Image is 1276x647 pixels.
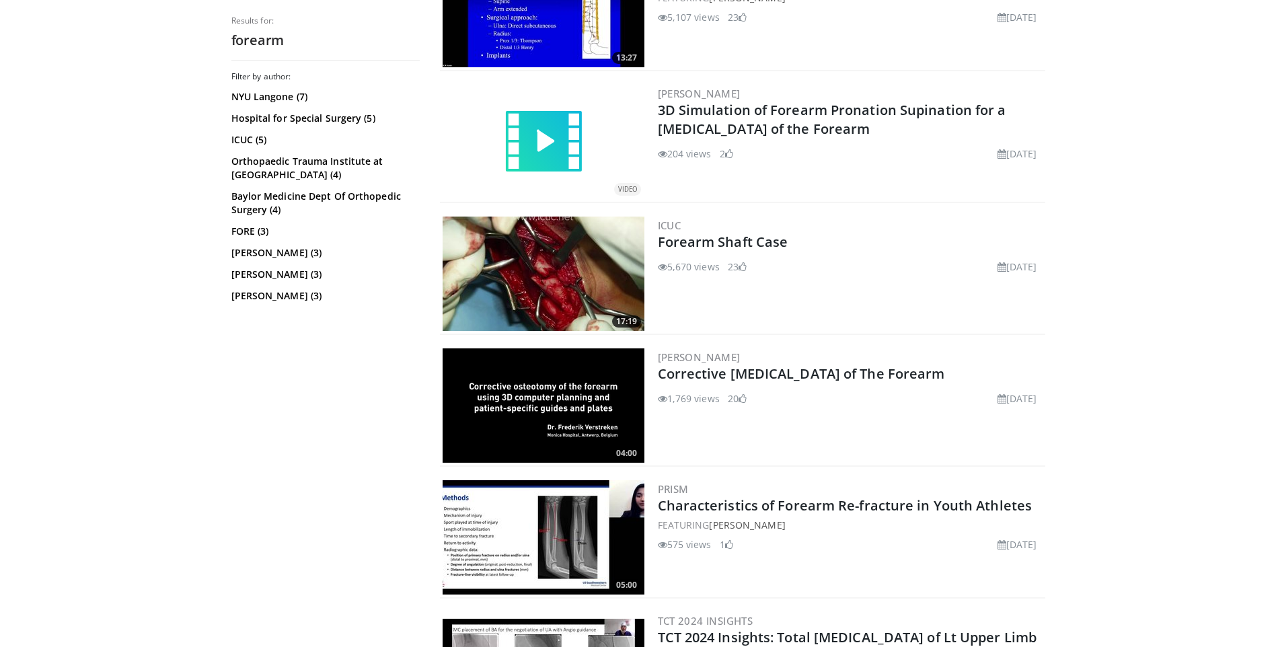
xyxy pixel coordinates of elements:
[231,133,416,147] a: ICUC (5)
[658,518,1043,532] div: FEATURING
[658,260,720,274] li: 5,670 views
[443,348,644,463] a: 04:00
[720,537,733,551] li: 1
[658,10,720,24] li: 5,107 views
[231,225,416,238] a: FORE (3)
[658,233,788,251] a: Forearm Shaft Case
[998,10,1037,24] li: [DATE]
[658,87,741,100] a: [PERSON_NAME]
[998,537,1037,551] li: [DATE]
[231,71,420,82] h3: Filter by author:
[231,155,416,182] a: Orthopaedic Trauma Institute at [GEOGRAPHIC_DATA] (4)
[709,519,785,531] a: [PERSON_NAME]
[658,496,1033,515] a: Characteristics of Forearm Re-fracture in Youth Athletes
[503,102,584,182] img: video.svg
[231,32,420,49] h2: forearm
[728,10,747,24] li: 23
[658,147,712,161] li: 204 views
[231,190,416,217] a: Baylor Medicine Dept Of Orthopedic Surgery (4)
[443,480,644,595] img: d210e0f9-162d-4959-bf34-cd646f9284f2.300x170_q85_crop-smart_upscale.jpg
[658,482,689,496] a: PRiSM
[231,289,416,303] a: [PERSON_NAME] (3)
[728,391,747,406] li: 20
[658,391,720,406] li: 1,769 views
[658,101,1006,138] a: 3D Simulation of Forearm Pronation Supination for a [MEDICAL_DATA] of the Forearm
[443,348,644,463] img: 2014-03-03_14-38-59.png.300x170_q85_crop-smart_upscale.png
[231,15,420,26] p: Results for:
[443,480,644,595] a: 05:00
[658,537,712,551] li: 575 views
[658,365,945,383] a: Corrective [MEDICAL_DATA] of The Forearm
[231,268,416,281] a: [PERSON_NAME] (3)
[658,350,741,364] a: [PERSON_NAME]
[658,614,753,627] a: TCT 2024 Insights
[612,579,641,591] span: 05:00
[443,102,644,182] a: VIDEO
[612,447,641,459] span: 04:00
[612,52,641,64] span: 13:27
[618,185,637,194] small: VIDEO
[443,217,644,331] a: 17:19
[231,246,416,260] a: [PERSON_NAME] (3)
[443,217,644,331] img: fcc784dc-6d80-4a98-b65b-bfef648c82df.300x170_q85_crop-smart_upscale.jpg
[998,260,1037,274] li: [DATE]
[728,260,747,274] li: 23
[231,90,416,104] a: NYU Langone (7)
[998,147,1037,161] li: [DATE]
[612,315,641,328] span: 17:19
[231,112,416,125] a: Hospital for Special Surgery (5)
[720,147,733,161] li: 2
[658,219,681,232] a: ICUC
[998,391,1037,406] li: [DATE]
